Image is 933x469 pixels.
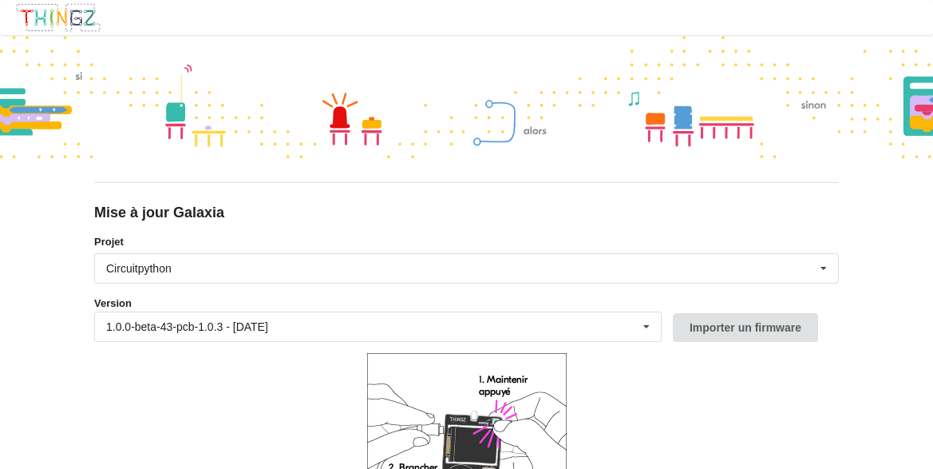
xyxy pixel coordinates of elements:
div: 1.0.0-beta-43-pcb-1.0.3 - [DATE] [106,321,268,332]
div: Mise à jour Galaxia [94,204,839,222]
button: Importer un firmware [673,313,818,342]
img: thingz_logo.png [15,2,101,33]
label: Projet [94,234,839,250]
div: Circuitpython [106,263,172,274]
label: Version [94,296,132,312]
